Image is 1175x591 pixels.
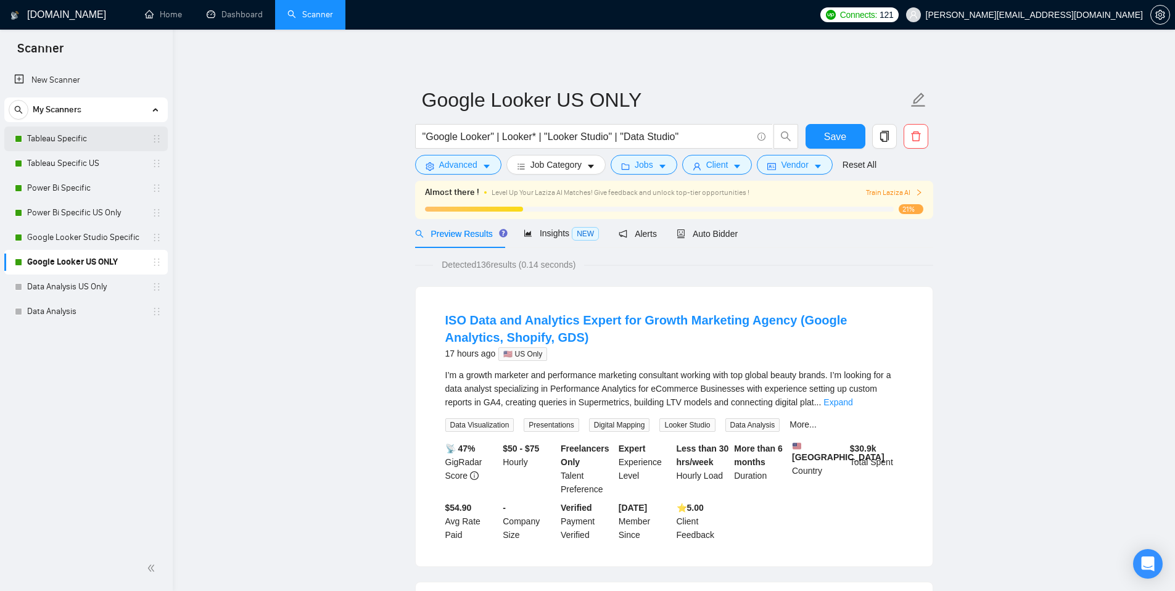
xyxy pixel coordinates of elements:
[445,368,903,409] div: I’m a growth marketer and performance marketing consultant working with top global beauty brands....
[732,442,790,496] div: Duration
[287,9,333,20] a: searchScanner
[619,503,647,513] b: [DATE]
[734,444,783,467] b: More than 6 months
[443,501,501,542] div: Avg Rate Paid
[152,233,162,242] span: holder
[1150,10,1170,20] a: setting
[500,442,558,496] div: Hourly
[826,10,836,20] img: upwork-logo.png
[27,225,144,250] a: Google Looker Studio Specific
[767,162,776,171] span: idcard
[850,444,876,453] b: $ 30.9k
[909,10,918,19] span: user
[674,442,732,496] div: Hourly Load
[616,442,674,496] div: Experience Level
[152,208,162,218] span: holder
[27,250,144,275] a: Google Looker US ONLY
[677,229,685,238] span: robot
[725,418,780,432] span: Data Analysis
[422,85,908,115] input: Scanner name...
[840,8,877,22] span: Connects:
[10,6,19,25] img: logo
[27,126,144,151] a: Tableau Specific
[445,418,514,432] span: Data Visualization
[847,442,905,496] div: Total Spent
[445,313,847,344] a: ISO Data and Analytics Expert for Growth Marketing Agency (Google Analytics, Shopify, GDS)
[147,562,159,574] span: double-left
[27,176,144,200] a: Power Bi Specific
[9,105,28,114] span: search
[757,133,765,141] span: info-circle
[757,155,832,175] button: idcardVendorcaret-down
[790,442,847,496] div: Country
[793,442,801,450] img: 🇺🇸
[558,501,616,542] div: Payment Verified
[866,187,923,199] span: Train Laziza AI
[415,155,501,175] button: settingAdvancedcaret-down
[470,471,479,480] span: info-circle
[792,442,884,462] b: [GEOGRAPHIC_DATA]
[445,346,903,361] div: 17 hours ago
[872,124,897,149] button: copy
[790,419,817,429] a: More...
[677,229,738,239] span: Auto Bidder
[503,503,506,513] b: -
[806,124,865,149] button: Save
[561,503,592,513] b: Verified
[439,158,477,172] span: Advanced
[498,228,509,239] div: Tooltip anchor
[915,189,923,196] span: right
[1133,549,1163,579] div: Open Intercom Messenger
[27,200,144,225] a: Power Bi Specific US Only
[558,442,616,496] div: Talent Preference
[677,444,729,467] b: Less than 30 hrs/week
[145,9,182,20] a: homeHome
[781,158,808,172] span: Vendor
[27,299,144,324] a: Data Analysis
[814,162,822,171] span: caret-down
[774,131,798,142] span: search
[619,444,646,453] b: Expert
[33,97,81,122] span: My Scanners
[611,155,677,175] button: folderJobscaret-down
[433,258,584,271] span: Detected 136 results (0.14 seconds)
[693,162,701,171] span: user
[524,229,532,238] span: area-chart
[524,228,599,238] span: Insights
[621,162,630,171] span: folder
[423,129,752,144] input: Search Freelance Jobs...
[530,158,582,172] span: Job Category
[517,162,526,171] span: bars
[27,151,144,176] a: Tableau Specific US
[677,503,704,513] b: ⭐️ 5.00
[823,397,852,407] a: Expand
[500,501,558,542] div: Company Size
[873,131,896,142] span: copy
[1150,5,1170,25] button: setting
[498,347,547,361] span: 🇺🇸 US Only
[207,9,263,20] a: dashboardDashboard
[572,227,599,241] span: NEW
[27,275,144,299] a: Data Analysis US Only
[880,8,893,22] span: 121
[492,188,749,197] span: Level Up Your Laziza AI Matches! Give feedback and unlock top-tier opportunities !
[814,397,822,407] span: ...
[9,100,28,120] button: search
[843,158,876,172] a: Reset All
[682,155,752,175] button: userClientcaret-down
[415,229,504,239] span: Preview Results
[482,162,491,171] span: caret-down
[426,162,434,171] span: setting
[7,39,73,65] span: Scanner
[587,162,595,171] span: caret-down
[674,501,732,542] div: Client Feedback
[524,418,579,432] span: Presentations
[506,155,606,175] button: barsJob Categorycaret-down
[152,307,162,316] span: holder
[904,124,928,149] button: delete
[910,92,926,108] span: edit
[733,162,741,171] span: caret-down
[824,129,846,144] span: Save
[616,501,674,542] div: Member Since
[4,68,168,93] li: New Scanner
